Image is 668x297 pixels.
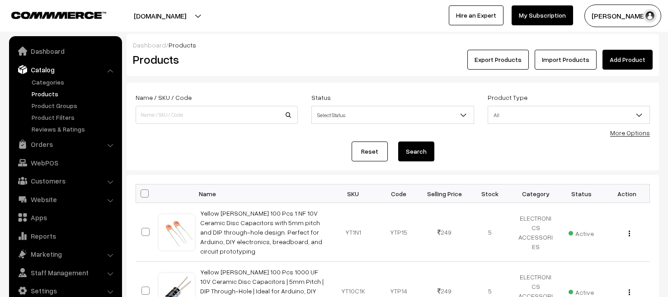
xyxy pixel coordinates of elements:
[376,184,422,203] th: Code
[467,50,529,70] button: Export Products
[513,184,559,203] th: Category
[29,77,119,87] a: Categories
[29,101,119,110] a: Product Groups
[133,52,297,66] h2: Products
[488,107,649,123] span: All
[512,5,573,25] a: My Subscription
[449,5,503,25] a: Hire an Expert
[200,209,322,255] a: Yellow [PERSON_NAME] 100 Pcs 1 NF 10V Ceramic Disc Capacitors with 5mm pitch and DIP through-hole...
[311,93,331,102] label: Status
[11,228,119,244] a: Reports
[488,93,527,102] label: Product Type
[11,191,119,207] a: Website
[352,141,388,161] a: Reset
[602,50,653,70] a: Add Product
[643,9,657,23] img: user
[330,184,376,203] th: SKU
[467,184,513,203] th: Stock
[559,184,604,203] th: Status
[584,5,661,27] button: [PERSON_NAME]
[629,231,630,236] img: Menu
[376,203,422,262] td: YTP15
[11,209,119,226] a: Apps
[169,41,196,49] span: Products
[330,203,376,262] td: YT1N1
[488,106,650,124] span: All
[311,106,474,124] span: Select Status
[11,155,119,171] a: WebPOS
[312,107,473,123] span: Select Status
[133,41,166,49] a: Dashboard
[29,124,119,134] a: Reviews & Ratings
[422,203,467,262] td: 249
[136,106,298,124] input: Name / SKU / Code
[11,246,119,262] a: Marketing
[29,113,119,122] a: Product Filters
[195,184,330,203] th: Name
[29,89,119,99] a: Products
[610,129,650,137] a: More Options
[11,136,119,152] a: Orders
[467,203,513,262] td: 5
[11,61,119,78] a: Catalog
[513,203,559,262] td: ELECTRONICS ACCESSORIES
[136,93,192,102] label: Name / SKU / Code
[569,285,594,297] span: Active
[133,40,653,50] div: /
[569,226,594,238] span: Active
[11,173,119,189] a: Customers
[629,289,630,295] img: Menu
[11,264,119,281] a: Staff Management
[422,184,467,203] th: Selling Price
[398,141,434,161] button: Search
[11,43,119,59] a: Dashboard
[604,184,650,203] th: Action
[535,50,597,70] a: Import Products
[11,9,90,20] a: COMMMERCE
[11,12,106,19] img: COMMMERCE
[102,5,218,27] button: [DOMAIN_NAME]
